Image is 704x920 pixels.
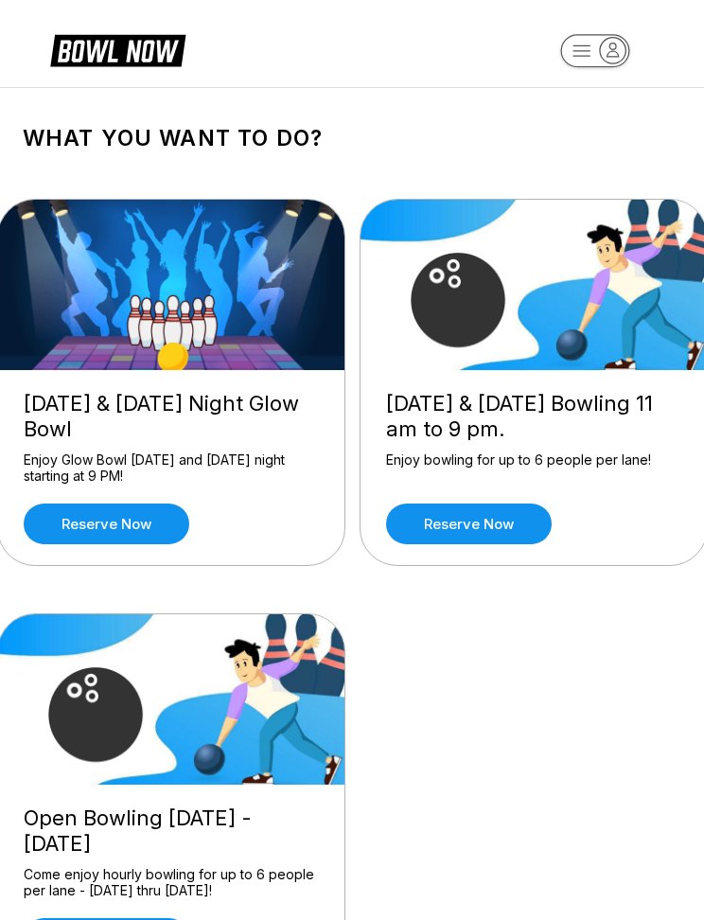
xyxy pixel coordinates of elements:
[386,391,681,442] div: [DATE] & [DATE] Bowling 11 am to 9 pm.
[386,451,681,485] div: Enjoy bowling for up to 6 people per lane!
[24,391,319,442] div: [DATE] & [DATE] Night Glow Bowl
[24,866,319,899] div: Come enjoy hourly bowling for up to 6 people per lane - [DATE] thru [DATE]!
[23,125,681,151] h1: What you want to do?
[24,805,319,857] div: Open Bowling [DATE] - [DATE]
[386,504,552,544] a: Reserve now
[24,504,189,544] a: Reserve now
[24,451,319,485] div: Enjoy Glow Bowl [DATE] and [DATE] night starting at 9 PM!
